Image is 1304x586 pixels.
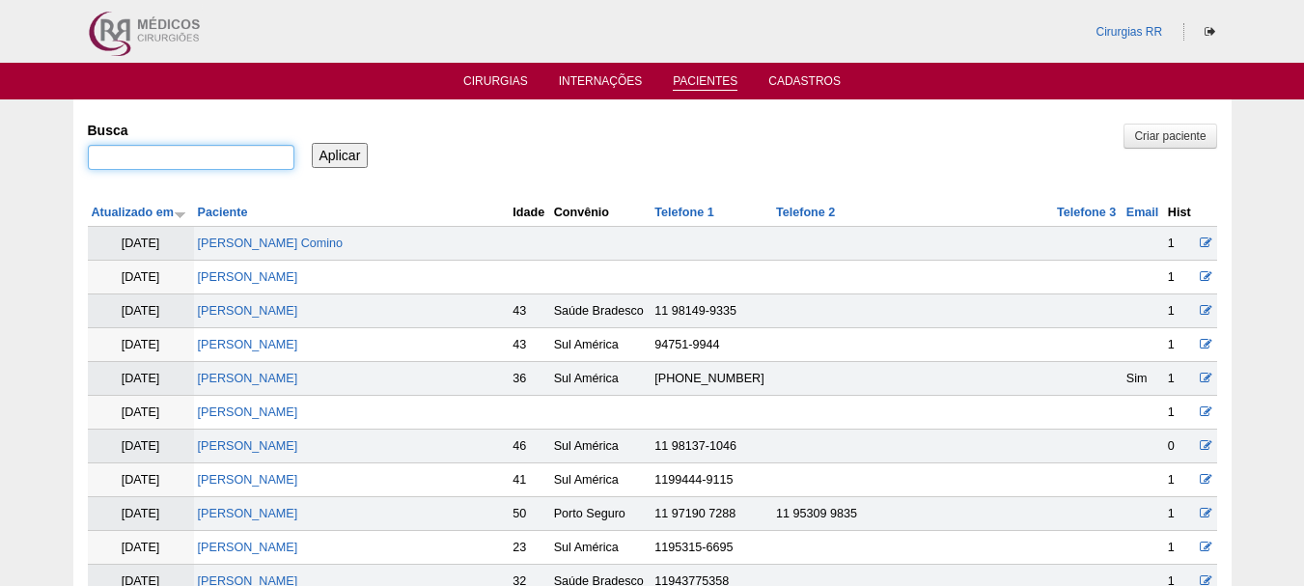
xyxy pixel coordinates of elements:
td: Sul América [550,328,652,362]
td: Porto Seguro [550,497,652,531]
td: [DATE] [88,497,194,531]
input: Aplicar [312,143,369,168]
th: Idade [509,199,549,227]
td: 1 [1164,531,1196,565]
td: [DATE] [88,227,194,261]
td: [DATE] [88,261,194,294]
td: 50 [509,497,549,531]
td: [DATE] [88,294,194,328]
a: [PERSON_NAME] [198,507,298,520]
td: 11 95309 9835 [772,497,1053,531]
a: [PERSON_NAME] [198,338,298,351]
a: [PERSON_NAME] [198,372,298,385]
td: [DATE] [88,396,194,430]
a: Criar paciente [1124,124,1216,149]
td: [DATE] [88,531,194,565]
a: Email [1126,206,1159,219]
td: 11 98137-1046 [651,430,772,463]
a: [PERSON_NAME] [198,405,298,419]
td: 1 [1164,328,1196,362]
a: Cirurgias [463,74,528,94]
td: 1 [1164,396,1196,430]
td: 11 98149-9335 [651,294,772,328]
a: Internações [559,74,643,94]
td: 11 97190 7288 [651,497,772,531]
label: Busca [88,121,294,140]
td: Sul América [550,430,652,463]
a: Atualizado em [92,206,186,219]
td: Sim [1123,362,1164,396]
a: [PERSON_NAME] [198,439,298,453]
td: [DATE] [88,430,194,463]
td: 43 [509,328,549,362]
td: 41 [509,463,549,497]
td: 46 [509,430,549,463]
th: Hist [1164,199,1196,227]
a: Telefone 2 [776,206,835,219]
a: Cadastros [768,74,841,94]
a: Pacientes [673,74,737,91]
td: 0 [1164,430,1196,463]
td: [DATE] [88,328,194,362]
a: [PERSON_NAME] [198,304,298,318]
td: Sul América [550,362,652,396]
td: [DATE] [88,362,194,396]
td: 23 [509,531,549,565]
img: ordem crescente [174,208,186,220]
td: [DATE] [88,463,194,497]
a: Cirurgias RR [1096,25,1162,39]
a: [PERSON_NAME] Comino [198,237,343,250]
td: 1 [1164,497,1196,531]
td: 1 [1164,362,1196,396]
input: Digite os termos que você deseja procurar. [88,145,294,170]
td: 1 [1164,261,1196,294]
td: 1 [1164,463,1196,497]
a: Telefone 1 [654,206,713,219]
a: [PERSON_NAME] [198,473,298,487]
td: 1 [1164,294,1196,328]
td: 43 [509,294,549,328]
a: [PERSON_NAME] [198,270,298,284]
i: Sair [1205,26,1215,38]
a: Telefone 3 [1057,206,1116,219]
th: Convênio [550,199,652,227]
td: 36 [509,362,549,396]
a: [PERSON_NAME] [198,541,298,554]
td: 1 [1164,227,1196,261]
td: Saúde Bradesco [550,294,652,328]
td: [PHONE_NUMBER] [651,362,772,396]
td: 1195315-6695 [651,531,772,565]
td: 94751-9944 [651,328,772,362]
td: 1199444-9115 [651,463,772,497]
td: Sul América [550,463,652,497]
a: Paciente [198,206,248,219]
td: Sul América [550,531,652,565]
